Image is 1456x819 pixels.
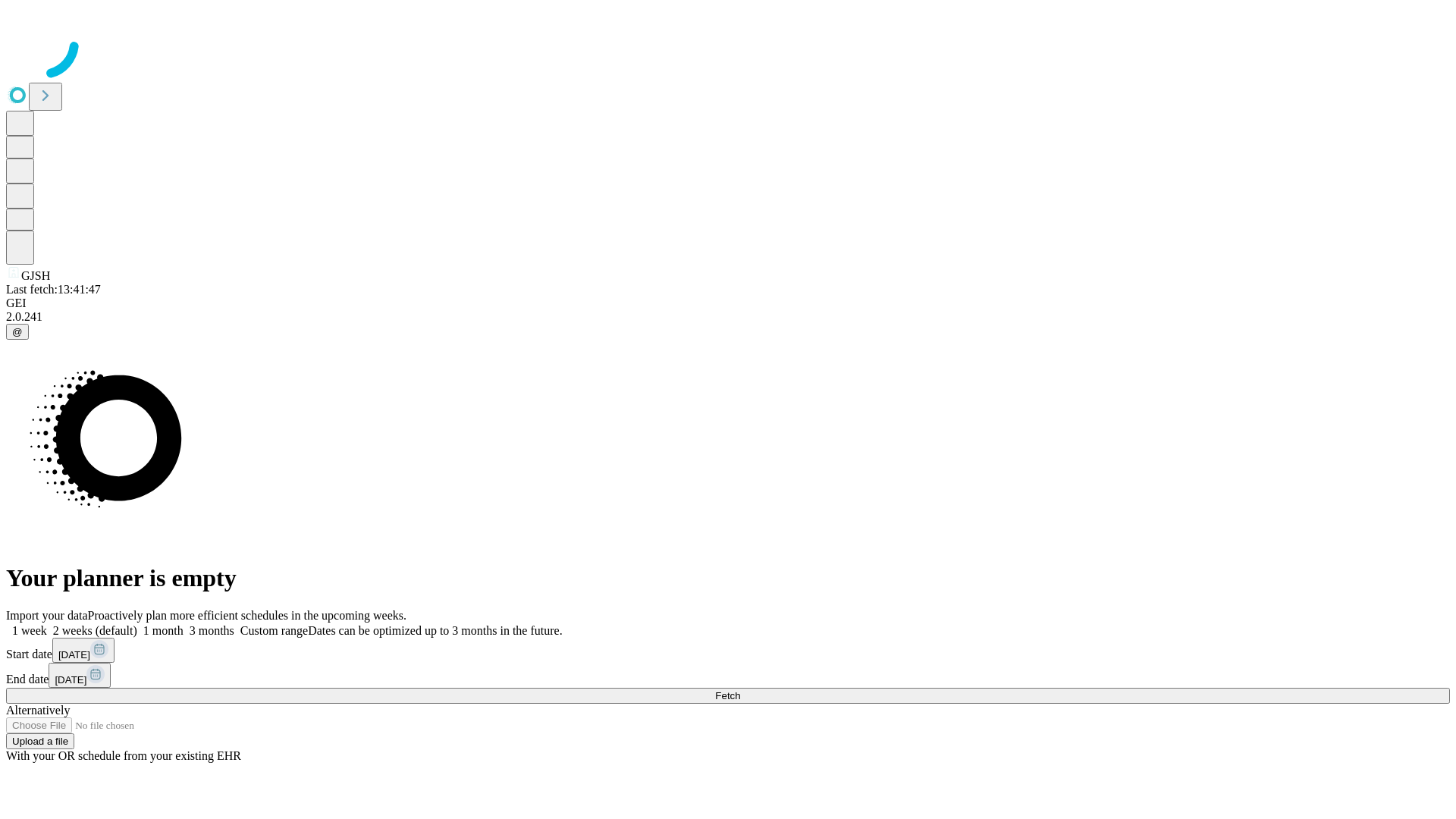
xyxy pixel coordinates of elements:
[58,649,90,661] span: [DATE]
[6,638,1450,663] div: Start date
[53,624,137,637] span: 2 weeks (default)
[6,324,29,340] button: @
[143,624,184,637] span: 1 month
[6,609,88,622] span: Import your data
[6,749,241,762] span: With your OR schedule from your existing EHR
[6,283,101,296] span: Last fetch: 13:41:47
[21,269,50,282] span: GJSH
[12,624,47,637] span: 1 week
[52,638,115,663] button: [DATE]
[190,624,234,637] span: 3 months
[308,624,562,637] span: Dates can be optimized up to 3 months in the future.
[49,663,111,688] button: [DATE]
[6,704,70,717] span: Alternatively
[6,688,1450,704] button: Fetch
[6,564,1450,592] h1: Your planner is empty
[88,609,406,622] span: Proactively plan more efficient schedules in the upcoming weeks.
[240,624,308,637] span: Custom range
[6,310,1450,324] div: 2.0.241
[6,733,74,749] button: Upload a file
[6,297,1450,310] div: GEI
[6,663,1450,688] div: End date
[715,690,740,701] span: Fetch
[12,326,23,337] span: @
[55,674,86,686] span: [DATE]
